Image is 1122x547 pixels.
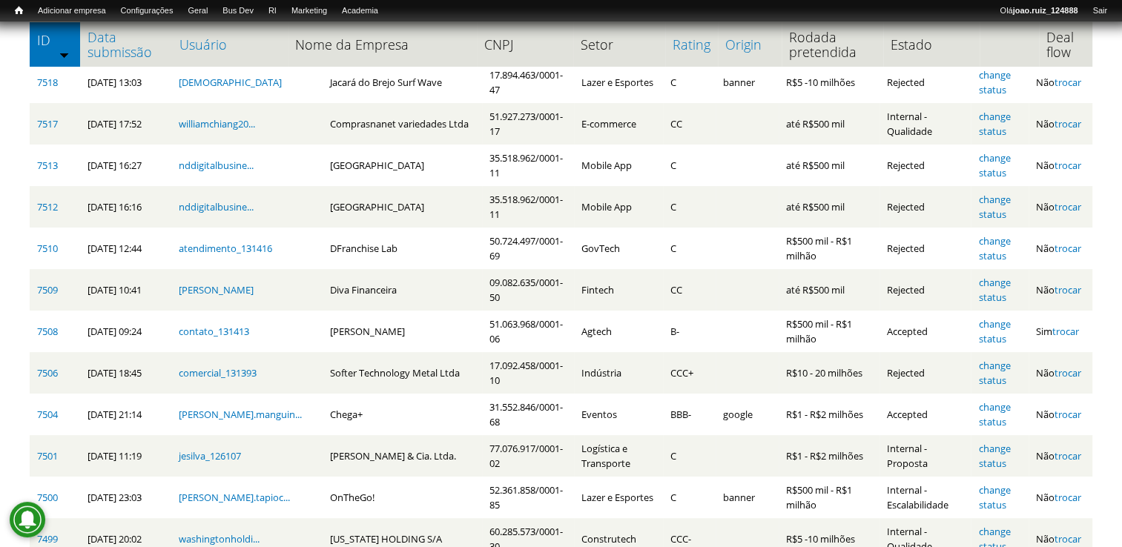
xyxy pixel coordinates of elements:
a: change status [978,359,1010,387]
a: trocar [1055,449,1081,463]
td: Rejected [880,228,971,269]
a: nddigitalbusine... [179,200,254,213]
td: 09.082.635/0001-50 [482,269,574,311]
td: Sim [1029,311,1092,352]
td: Mobile App [574,186,663,228]
td: Eventos [574,394,663,435]
a: 7517 [37,117,58,130]
td: Rejected [880,352,971,394]
td: C [663,228,716,269]
a: 7508 [37,325,58,338]
a: 7509 [37,283,58,296]
td: [DATE] 12:44 [80,228,171,269]
td: Não [1029,477,1092,518]
a: Geral [180,4,215,19]
a: 7510 [37,242,58,255]
td: [DATE] 11:19 [80,435,171,477]
td: Não [1029,62,1092,103]
td: 31.552.846/0001-68 [482,394,574,435]
td: 52.361.858/0001-85 [482,477,574,518]
a: trocar [1055,117,1081,130]
a: 7518 [37,76,58,89]
a: [PERSON_NAME].manguin... [179,408,302,421]
td: banner [716,62,779,103]
td: Rejected [880,186,971,228]
a: Início [7,4,30,18]
th: Rodada pretendida [782,22,883,67]
a: 7499 [37,532,58,546]
a: change status [978,317,1010,345]
a: Academia [334,4,386,19]
td: Comprasnanet variedades Ltda [323,103,482,145]
td: Chega+ [323,394,482,435]
a: jesilva_126107 [179,449,241,463]
td: GovTech [574,228,663,269]
a: [PERSON_NAME] [179,283,254,296]
a: Bus Dev [215,4,261,19]
th: CNPJ [477,22,574,67]
a: trocar [1055,159,1081,172]
td: Softer Technology Metal Ltda [323,352,482,394]
a: 7500 [37,491,58,504]
a: change status [978,442,1010,470]
a: Configurações [113,4,181,19]
td: [DATE] 10:41 [80,269,171,311]
td: BBB- [663,394,716,435]
td: R$5 -10 milhões [779,62,880,103]
span: Início [15,5,23,16]
a: trocar [1055,532,1081,546]
a: change status [978,68,1010,96]
a: trocar [1055,491,1081,504]
td: C [663,62,716,103]
a: washingtonholdi... [179,532,260,546]
td: 17.092.458/0001-10 [482,352,574,394]
td: R$500 mil - R$1 milhão [779,228,880,269]
td: Internal - Qualidade [880,103,971,145]
a: 7501 [37,449,58,463]
a: 7506 [37,366,58,379]
td: 17.894.463/0001-47 [482,62,574,103]
td: [GEOGRAPHIC_DATA] [323,145,482,186]
a: nddigitalbusine... [179,159,254,172]
a: 7504 [37,408,58,421]
td: OnTheGo! [323,477,482,518]
td: Não [1029,103,1092,145]
td: Não [1029,394,1092,435]
td: R$1 - R$2 milhões [779,394,880,435]
td: Rejected [880,62,971,103]
td: [DATE] 17:52 [80,103,171,145]
a: Sair [1085,4,1115,19]
td: E-commerce [574,103,663,145]
td: Logística e Transporte [574,435,663,477]
td: CCC+ [663,352,716,394]
a: Adicionar empresa [30,4,113,19]
td: [GEOGRAPHIC_DATA] [323,186,482,228]
td: Não [1029,145,1092,186]
td: [DATE] 16:16 [80,186,171,228]
td: R$500 mil - R$1 milhão [779,477,880,518]
td: R$500 mil - R$1 milhão [779,311,880,352]
a: change status [978,234,1010,262]
td: Indústria [574,352,663,394]
td: [PERSON_NAME] [323,311,482,352]
a: Rating [673,37,710,52]
th: Nome da Empresa [288,22,477,67]
td: Agtech [574,311,663,352]
td: Accepted [880,394,971,435]
img: ordem crescente [59,50,69,59]
strong: joao.ruiz_124888 [1013,6,1078,15]
td: [DATE] 23:03 [80,477,171,518]
th: Estado [883,22,980,67]
td: Lazer e Esportes [574,62,663,103]
td: 51.927.273/0001-17 [482,103,574,145]
td: google [716,394,779,435]
td: 35.518.962/0001-11 [482,145,574,186]
td: Não [1029,352,1092,394]
td: C [663,435,716,477]
a: atendimento_131416 [179,242,272,255]
a: Usuário [179,37,280,52]
td: C [663,477,716,518]
td: [DATE] 18:45 [80,352,171,394]
td: Jacará do Brejo Surf Wave [323,62,482,103]
td: R$10 - 20 milhões [779,352,880,394]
